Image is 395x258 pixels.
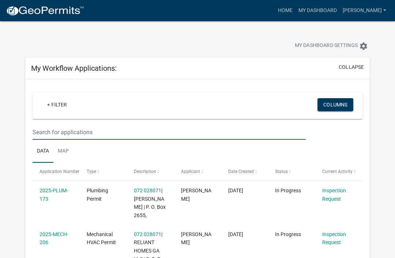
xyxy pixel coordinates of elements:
[41,98,73,111] a: + Filter
[134,188,161,193] a: 072 028071
[228,188,243,193] span: 08/26/2025
[275,169,288,174] span: Status
[359,42,368,50] i: settings
[39,188,68,202] a: 2025-PLUM-173
[296,4,340,18] a: My Dashboard
[33,163,80,180] datatable-header-cell: Application Number
[134,188,166,218] span: 072 028071 | Lance McCart | P. O. Box 2655,
[322,231,346,246] a: Inspection Request
[322,188,346,202] a: Inspection Request
[31,64,117,73] h5: My Workflow Applications:
[33,125,306,140] input: Search for applications
[339,63,364,71] button: collapse
[228,231,243,237] span: 08/25/2025
[317,98,353,111] button: Columns
[315,163,362,180] datatable-header-cell: Current Activity
[33,140,53,163] a: Data
[181,188,211,202] span: Melinda Landrum
[275,188,301,193] span: In Progress
[53,140,73,163] a: Map
[87,231,116,246] span: Mechanical HVAC Permit
[181,231,211,246] span: Melinda Landrum
[87,188,108,202] span: Plumbing Permit
[134,231,161,237] a: 072 028071
[87,169,96,174] span: Type
[134,169,156,174] span: Description
[275,231,301,237] span: In Progress
[80,163,127,180] datatable-header-cell: Type
[221,163,268,180] datatable-header-cell: Date Created
[127,163,174,180] datatable-header-cell: Description
[322,169,353,174] span: Current Activity
[228,169,254,174] span: Date Created
[181,169,200,174] span: Applicant
[39,231,68,246] a: 2025-MECH-206
[268,163,315,180] datatable-header-cell: Status
[275,4,296,18] a: Home
[174,163,221,180] datatable-header-cell: Applicant
[340,4,389,18] a: [PERSON_NAME]
[39,169,79,174] span: Application Number
[289,39,374,53] button: My Dashboard Settingssettings
[295,42,358,50] span: My Dashboard Settings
